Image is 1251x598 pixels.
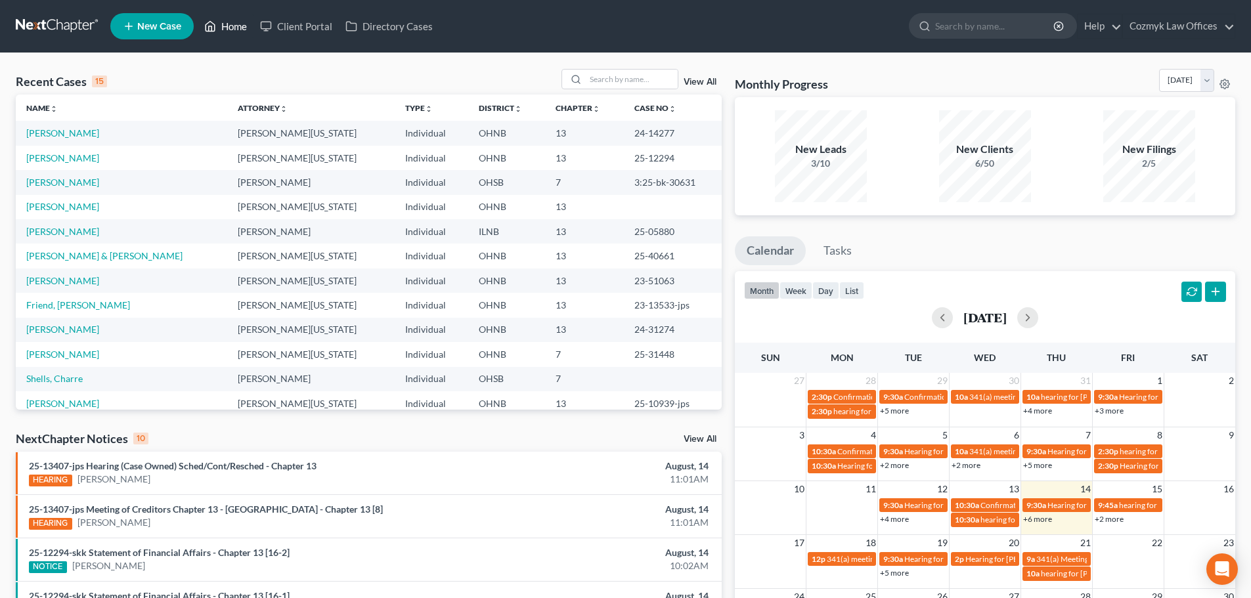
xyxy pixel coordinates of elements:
td: OHNB [468,121,545,145]
td: OHNB [468,244,545,268]
div: NOTICE [29,561,67,573]
td: Individual [395,318,468,342]
div: HEARING [29,475,72,486]
span: Hearing for [PERSON_NAME] & [PERSON_NAME] [1047,500,1219,510]
td: 7 [545,367,623,391]
a: Case Nounfold_more [634,103,676,113]
a: Shells, Charre [26,373,83,384]
input: Search by name... [586,70,678,89]
a: +2 more [1095,514,1124,524]
span: Hearing for [PERSON_NAME] [904,554,1007,564]
div: Recent Cases [16,74,107,89]
td: Individual [395,244,468,268]
span: 9:30a [883,392,903,402]
span: Hearing for [PERSON_NAME] [904,500,1007,510]
td: 13 [545,391,623,416]
span: hearing for [PERSON_NAME] [1119,500,1220,510]
td: 23-51063 [624,268,722,293]
input: Search by name... [935,14,1055,38]
a: +6 more [1023,514,1052,524]
span: 9:30a [883,500,903,510]
div: NextChapter Notices [16,431,148,446]
td: [PERSON_NAME] [227,219,394,244]
a: Calendar [735,236,806,265]
i: unfold_more [669,105,676,113]
td: 13 [545,318,623,342]
span: 4 [869,427,877,443]
span: hearing for [PERSON_NAME] [1041,568,1142,578]
i: unfold_more [280,105,288,113]
a: [PERSON_NAME] [26,324,99,335]
td: [PERSON_NAME][US_STATE] [227,195,394,219]
td: [PERSON_NAME][US_STATE] [227,391,394,416]
a: +4 more [1023,406,1052,416]
td: OHSB [468,367,545,391]
td: 7 [545,170,623,194]
div: New Filings [1103,142,1195,157]
button: day [812,282,839,299]
span: 16 [1222,481,1235,497]
td: OHNB [468,342,545,366]
span: New Case [137,22,181,32]
span: 23 [1222,535,1235,551]
a: [PERSON_NAME] [26,226,99,237]
a: [PERSON_NAME] [26,127,99,139]
td: 25-10939-jps [624,391,722,416]
span: 21 [1079,535,1092,551]
a: [PERSON_NAME] [26,349,99,360]
a: Nameunfold_more [26,103,58,113]
span: 2p [955,554,964,564]
span: 8 [1156,427,1164,443]
td: 25-31448 [624,342,722,366]
span: 30 [1007,373,1021,389]
td: Individual [395,391,468,416]
td: [PERSON_NAME][US_STATE] [227,268,394,293]
i: unfold_more [514,105,522,113]
a: +2 more [880,460,909,470]
a: +2 more [952,460,980,470]
span: hearing for [PERSON_NAME] [833,406,934,416]
a: [PERSON_NAME] [72,559,145,572]
span: 18 [864,535,877,551]
span: Hearing for [PERSON_NAME] [837,461,940,471]
h2: [DATE] [963,310,1007,324]
span: 10a [1026,568,1040,578]
span: 13 [1007,481,1021,497]
td: Individual [395,170,468,194]
td: OHNB [468,195,545,219]
td: OHNB [468,146,545,170]
a: [PERSON_NAME] [26,201,99,212]
div: 10:02AM [491,559,709,572]
button: month [744,282,779,299]
td: Individual [395,342,468,366]
a: [PERSON_NAME] [26,275,99,286]
td: Individual [395,268,468,293]
span: Fri [1121,352,1135,363]
td: 13 [545,268,623,293]
td: [PERSON_NAME] [227,170,394,194]
td: Individual [395,146,468,170]
td: 13 [545,146,623,170]
td: Individual [395,121,468,145]
span: 9 [1227,427,1235,443]
span: 2:30p [1098,446,1118,456]
span: 10a [955,392,968,402]
a: +5 more [880,568,909,578]
td: [PERSON_NAME][US_STATE] [227,244,394,268]
span: 2 [1227,373,1235,389]
span: Hearing for [PERSON_NAME] [1120,461,1222,471]
div: 3/10 [775,157,867,170]
a: [PERSON_NAME] [26,398,99,409]
span: Confirmation Hearing for [PERSON_NAME] [833,392,984,402]
a: +3 more [1095,406,1124,416]
a: [PERSON_NAME] [77,516,150,529]
span: 9:30a [883,446,903,456]
td: ILNB [468,219,545,244]
span: 3 [798,427,806,443]
span: 9:30a [1026,446,1046,456]
div: 11:01AM [491,516,709,529]
td: Individual [395,293,468,317]
span: hearing for [PERSON_NAME] [1041,392,1142,402]
a: 25-13407-jps Hearing (Case Owned) Sched/Cont/Resched - Chapter 13 [29,460,317,471]
td: OHNB [468,293,545,317]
